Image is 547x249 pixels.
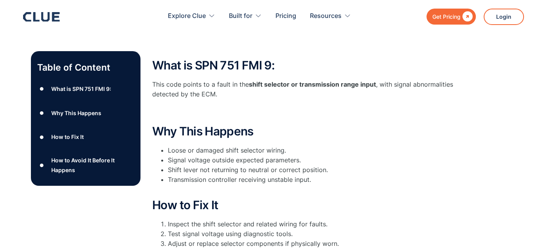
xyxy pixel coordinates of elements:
li: Shift lever not returning to neutral or correct position. [168,165,465,175]
li: Test signal voltage using diagnostic tools. [168,229,465,239]
strong: shift selector or transmission range input [249,80,376,88]
a: ●How to Fix It [37,131,134,143]
p: ‍ [152,107,465,117]
li: Signal voltage outside expected parameters. [168,155,465,165]
div: Resources [310,4,351,28]
div: How to Avoid It Before It Happens [51,155,134,175]
li: Loose or damaged shift selector wiring. [168,146,465,155]
p: This code points to a fault in the , with signal abnormalities detected by the ECM. [152,80,465,99]
li: Transmission controller receiving unstable input. [168,175,465,194]
div: Why This Happens [51,108,101,118]
div: Built for [229,4,262,28]
a: Get Pricing [426,9,476,25]
div: ● [37,107,47,119]
h2: How to Fix It [152,199,465,212]
div: Built for [229,4,252,28]
h2: Why This Happens [152,125,465,138]
div: ● [37,131,47,143]
div: Get Pricing [432,12,461,21]
div: Explore Clue [168,4,215,28]
a: ●What is SPN 751 FMI 9: [37,83,134,95]
div: Explore Clue [168,4,206,28]
div: Resources [310,4,342,28]
p: Table of Content [37,61,134,74]
a: Login [484,9,524,25]
div:  [461,12,473,21]
a: ●Why This Happens [37,107,134,119]
div: ● [37,83,47,95]
li: Adjust or replace selector components if physically worn. [168,239,465,249]
div: How to Fix It [51,132,84,142]
li: Inspect the shift selector and related wiring for faults. [168,219,465,229]
h2: What is SPN 751 FMI 9: [152,59,465,72]
a: Pricing [275,4,296,28]
div: ● [37,159,47,171]
a: ●How to Avoid It Before It Happens [37,155,134,175]
div: What is SPN 751 FMI 9: [51,84,111,94]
